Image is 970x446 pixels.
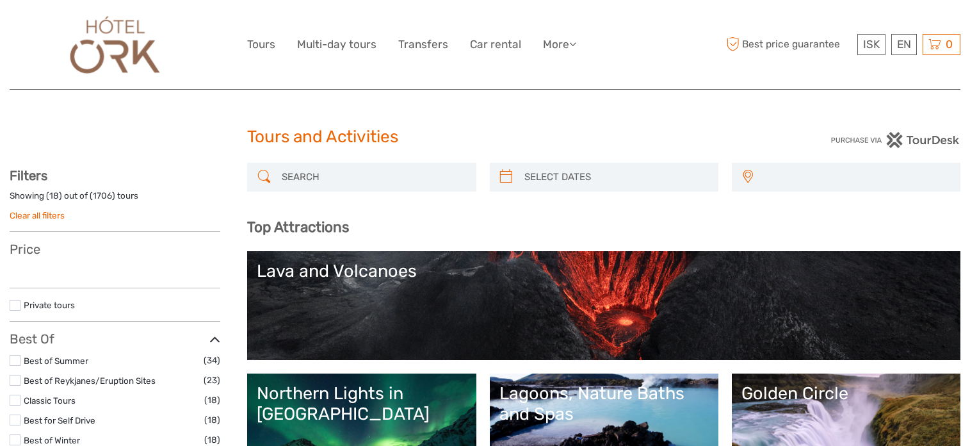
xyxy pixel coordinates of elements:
[863,38,880,51] span: ISK
[257,261,951,281] div: Lava and Volcanoes
[24,300,75,310] a: Private tours
[24,435,80,445] a: Best of Winter
[499,383,709,425] div: Lagoons, Nature Baths and Spas
[247,35,275,54] a: Tours
[891,34,917,55] div: EN
[24,376,156,386] a: Best of Reykjanes/Eruption Sites
[247,219,349,236] b: Top Attractions
[24,395,76,406] a: Classic Tours
[257,261,951,351] a: Lava and Volcanoes
[49,190,59,202] label: 18
[204,353,220,368] span: (34)
[944,38,955,51] span: 0
[10,210,65,220] a: Clear all filters
[519,166,712,188] input: SELECT DATES
[297,35,376,54] a: Multi-day tours
[723,34,854,55] span: Best price guarantee
[247,127,723,147] h1: Tours and Activities
[24,415,95,425] a: Best for Self Drive
[10,331,220,347] h3: Best Of
[470,35,521,54] a: Car rental
[10,190,220,210] div: Showing ( ) out of ( ) tours
[741,383,951,404] div: Golden Circle
[277,166,469,188] input: SEARCH
[830,132,960,148] img: PurchaseViaTourDesk.png
[204,373,220,388] span: (23)
[204,393,220,408] span: (18)
[10,168,47,183] strong: Filters
[63,10,166,79] img: Our services
[543,35,576,54] a: More
[398,35,448,54] a: Transfers
[93,190,112,202] label: 1706
[204,413,220,427] span: (18)
[10,242,220,257] h3: Price
[257,383,466,425] div: Northern Lights in [GEOGRAPHIC_DATA]
[24,356,88,366] a: Best of Summer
